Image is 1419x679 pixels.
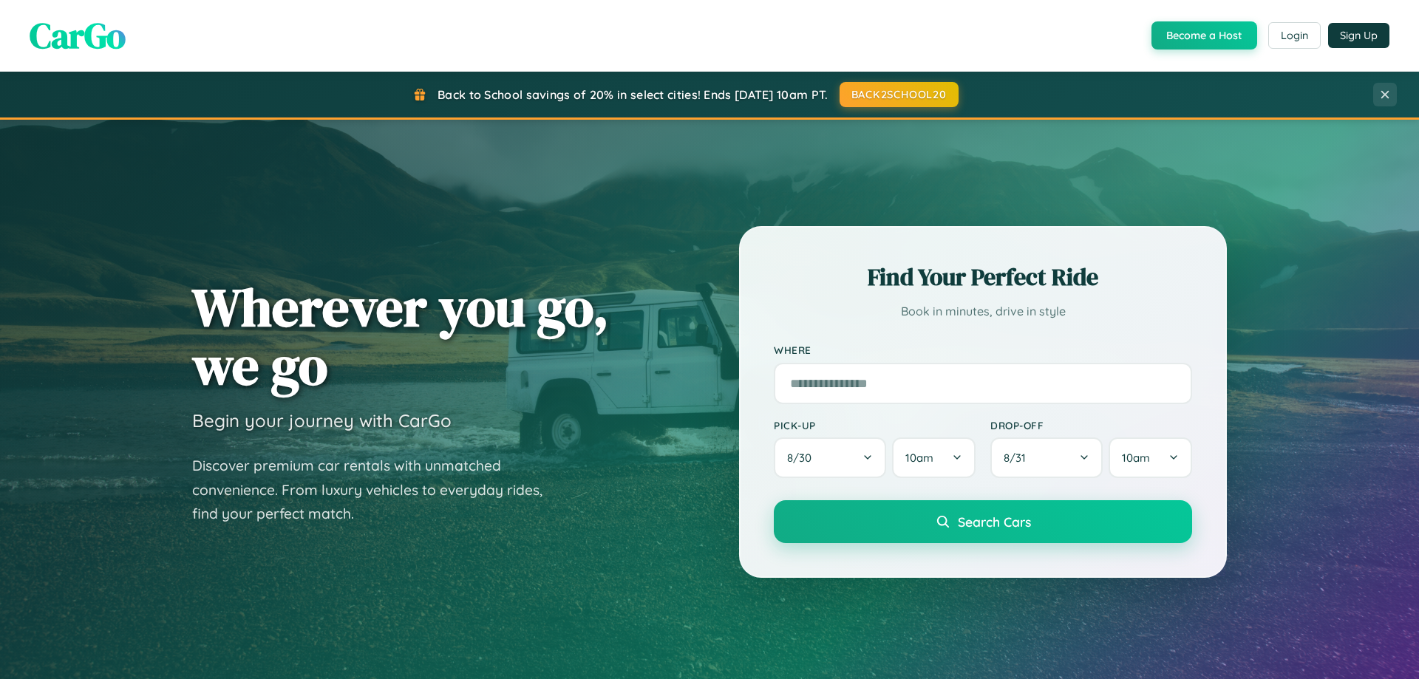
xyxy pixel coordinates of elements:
button: 10am [892,437,976,478]
button: Search Cars [774,500,1192,543]
h1: Wherever you go, we go [192,278,609,395]
label: Drop-off [990,419,1192,431]
span: Search Cars [958,513,1031,530]
label: Pick-up [774,419,976,431]
button: 8/30 [774,437,886,478]
span: 8 / 30 [787,451,819,465]
button: 8/31 [990,437,1103,478]
label: Where [774,344,1192,357]
span: Back to School savings of 20% in select cities! Ends [DATE] 10am PT. [438,87,828,102]
button: Login [1268,22,1321,49]
span: 8 / 31 [1004,451,1033,465]
h3: Begin your journey with CarGo [192,409,452,431]
button: Sign Up [1328,23,1389,48]
h2: Find Your Perfect Ride [774,261,1192,293]
span: CarGo [30,11,126,60]
button: 10am [1109,437,1192,478]
span: 10am [1122,451,1150,465]
p: Discover premium car rentals with unmatched convenience. From luxury vehicles to everyday rides, ... [192,454,562,526]
button: Become a Host [1151,21,1257,50]
span: 10am [905,451,933,465]
p: Book in minutes, drive in style [774,301,1192,322]
button: BACK2SCHOOL20 [840,82,959,107]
